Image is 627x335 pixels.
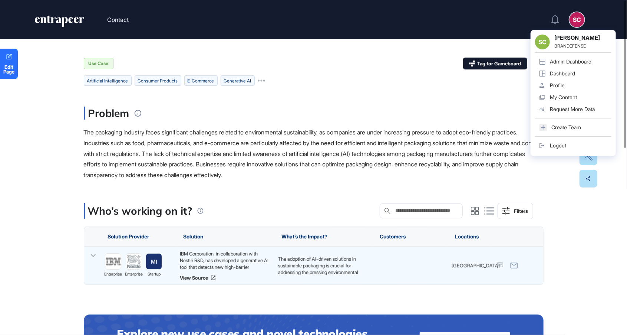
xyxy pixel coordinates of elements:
span: The packaging industry faces significant challenges related to environmental sustainability, as c... [84,129,541,179]
span: Solution [183,234,203,240]
li: consumer products [135,75,181,86]
img: image [105,254,121,269]
p: Who’s working on it? [88,203,192,219]
span: What’s the Impact? [281,234,327,240]
span: Customers [380,234,406,240]
a: entrapeer-logo [34,16,85,30]
div: The adoption of AI-driven solutions in sustainable packaging is crucial for addressing the pressi... [278,256,369,276]
div: Filters [514,208,528,214]
span: [GEOGRAPHIC_DATA] [452,262,500,269]
span: enterprise [125,271,143,278]
span: enterprise [104,271,122,278]
li: e-commerce [184,75,218,86]
a: View Source [179,275,270,281]
span: Tag for Gameboard [478,61,521,66]
div: Use Case [84,58,113,69]
li: Generative AI [221,75,255,86]
span: startup [147,271,160,278]
h3: Problem [84,107,129,120]
a: MI [146,253,162,270]
span: Solution Provider [108,234,149,240]
span: Locations [455,234,479,240]
button: Contact [107,15,129,25]
img: image [126,254,142,269]
li: artificial intelligence [84,75,132,86]
button: Filters [498,203,533,219]
div: IBM Corporation, in collaboration with Nestlé R&D, has developed a generative AI tool that detect... [179,250,270,270]
div: MI [151,259,157,264]
button: SC [570,12,584,27]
